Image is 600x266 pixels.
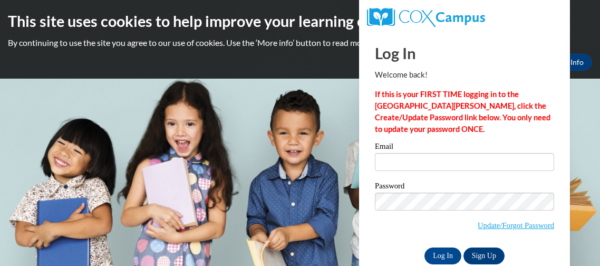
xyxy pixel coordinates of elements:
p: By continuing to use the site you agree to our use of cookies. Use the ‘More info’ button to read... [8,37,592,49]
label: Email [375,142,554,153]
label: Password [375,182,554,193]
strong: If this is your FIRST TIME logging in to the [GEOGRAPHIC_DATA][PERSON_NAME], click the Create/Upd... [375,90,550,134]
h2: This site uses cookies to help improve your learning experience. [8,11,592,32]
img: COX Campus [367,8,485,27]
a: Update/Forgot Password [478,221,554,230]
a: Sign Up [463,248,505,264]
h1: Log In [375,42,554,64]
p: Welcome back! [375,69,554,81]
input: Log In [424,248,461,264]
